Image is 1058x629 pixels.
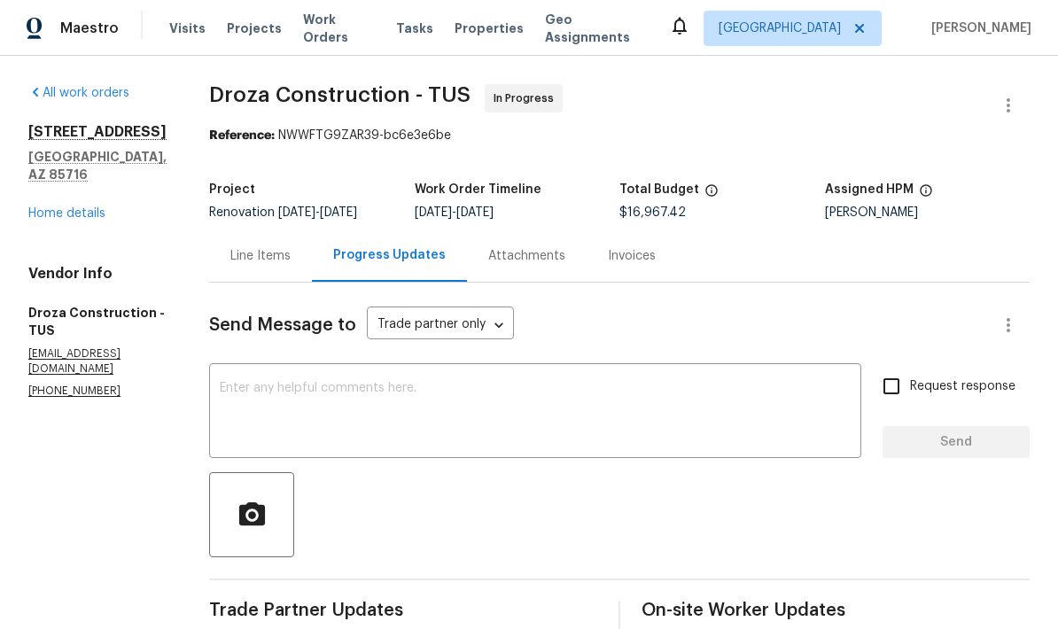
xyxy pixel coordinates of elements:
[415,183,541,196] h5: Work Order Timeline
[28,265,167,283] h4: Vendor Info
[60,19,119,37] span: Maestro
[278,206,357,219] span: -
[209,602,597,619] span: Trade Partner Updates
[488,247,565,265] div: Attachments
[169,19,206,37] span: Visits
[209,206,357,219] span: Renovation
[278,206,315,219] span: [DATE]
[825,183,914,196] h5: Assigned HPM
[367,311,514,340] div: Trade partner only
[28,87,129,99] a: All work orders
[619,206,686,219] span: $16,967.42
[704,183,719,206] span: The total cost of line items that have been proposed by Opendoor. This sum includes line items th...
[230,247,291,265] div: Line Items
[209,127,1030,144] div: NWWFTG9ZAR39-bc6e3e6be
[719,19,841,37] span: [GEOGRAPHIC_DATA]
[209,84,471,105] span: Droza Construction - TUS
[494,89,561,107] span: In Progress
[320,206,357,219] span: [DATE]
[209,316,356,334] span: Send Message to
[227,19,282,37] span: Projects
[303,11,375,46] span: Work Orders
[209,183,255,196] h5: Project
[619,183,699,196] h5: Total Budget
[545,11,648,46] span: Geo Assignments
[642,602,1030,619] span: On-site Worker Updates
[924,19,1031,37] span: [PERSON_NAME]
[28,207,105,220] a: Home details
[28,304,167,339] h5: Droza Construction - TUS
[333,246,446,264] div: Progress Updates
[209,129,275,142] b: Reference:
[456,206,494,219] span: [DATE]
[415,206,494,219] span: -
[455,19,524,37] span: Properties
[608,247,656,265] div: Invoices
[396,22,433,35] span: Tasks
[910,377,1015,396] span: Request response
[415,206,452,219] span: [DATE]
[919,183,933,206] span: The hpm assigned to this work order.
[825,206,1031,219] div: [PERSON_NAME]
